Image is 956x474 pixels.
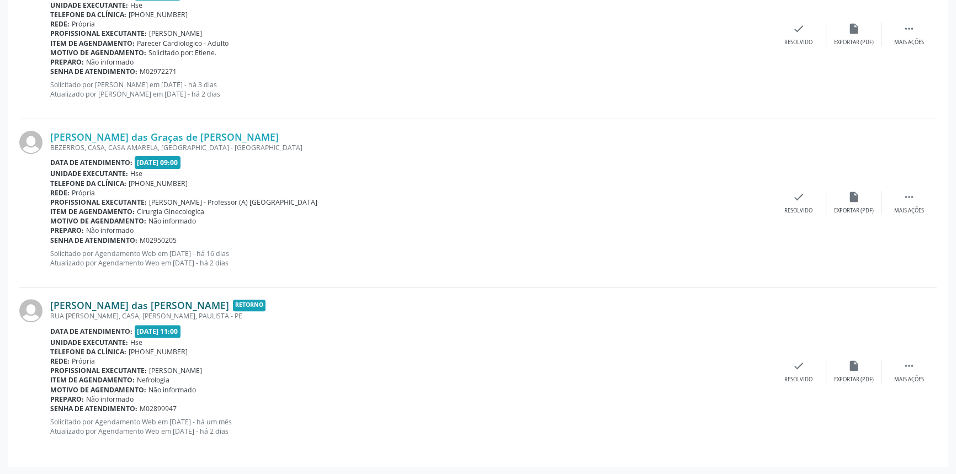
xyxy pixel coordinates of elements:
b: Preparo: [50,226,84,235]
img: img [19,299,43,322]
p: Solicitado por Agendamento Web em [DATE] - há um mês Atualizado por Agendamento Web em [DATE] - h... [50,417,771,436]
span: Hse [130,169,142,178]
span: Hse [130,338,142,347]
span: Hse [130,1,142,10]
span: Própria [72,19,95,29]
b: Motivo de agendamento: [50,48,146,57]
div: Mais ações [894,376,924,384]
span: M02972271 [140,67,177,76]
div: Mais ações [894,39,924,46]
span: Não informado [86,57,134,67]
div: Resolvido [784,207,812,215]
div: Exportar (PDF) [834,39,874,46]
div: Resolvido [784,376,812,384]
b: Item de agendamento: [50,39,135,48]
span: M02899947 [140,404,177,413]
i: insert_drive_file [848,360,860,372]
b: Motivo de agendamento: [50,216,146,226]
b: Item de agendamento: [50,375,135,385]
div: Exportar (PDF) [834,207,874,215]
div: BEZERROS, CASA, CASA AMARELA, [GEOGRAPHIC_DATA] - [GEOGRAPHIC_DATA] [50,143,771,152]
i:  [903,360,915,372]
b: Profissional executante: [50,198,147,207]
b: Preparo: [50,57,84,67]
i:  [903,191,915,203]
b: Item de agendamento: [50,207,135,216]
b: Preparo: [50,395,84,404]
b: Unidade executante: [50,1,128,10]
i: insert_drive_file [848,191,860,203]
p: Solicitado por [PERSON_NAME] em [DATE] - há 3 dias Atualizado por [PERSON_NAME] em [DATE] - há 2 ... [50,80,771,99]
span: [PERSON_NAME] [149,366,202,375]
b: Senha de atendimento: [50,404,137,413]
span: Parecer Cardiologico - Adulto [137,39,229,48]
span: Solicitado por: Etiene. [148,48,216,57]
b: Profissional executante: [50,366,147,375]
div: Exportar (PDF) [834,376,874,384]
img: img [19,131,43,154]
b: Rede: [50,19,70,29]
a: [PERSON_NAME] das [PERSON_NAME] [50,299,229,311]
b: Senha de atendimento: [50,236,137,245]
div: RUA [PERSON_NAME], CASA, [PERSON_NAME], PAULISTA - PE [50,311,771,321]
i: insert_drive_file [848,23,860,35]
span: [PERSON_NAME] - Professor (A) [GEOGRAPHIC_DATA] [149,198,317,207]
b: Data de atendimento: [50,327,132,336]
span: [DATE] 09:00 [135,156,181,169]
i: check [793,360,805,372]
b: Telefone da clínica: [50,347,126,356]
span: [DATE] 11:00 [135,325,181,338]
span: Própria [72,356,95,366]
a: [PERSON_NAME] das Graças de [PERSON_NAME] [50,131,279,143]
span: [PHONE_NUMBER] [129,10,188,19]
b: Unidade executante: [50,169,128,178]
i: check [793,191,805,203]
b: Data de atendimento: [50,158,132,167]
div: Resolvido [784,39,812,46]
span: [PHONE_NUMBER] [129,347,188,356]
p: Solicitado por Agendamento Web em [DATE] - há 16 dias Atualizado por Agendamento Web em [DATE] - ... [50,249,771,268]
span: [PHONE_NUMBER] [129,179,188,188]
span: Própria [72,188,95,198]
b: Telefone da clínica: [50,10,126,19]
i: check [793,23,805,35]
b: Rede: [50,188,70,198]
span: Cirurgia Ginecologica [137,207,204,216]
span: Retorno [233,300,265,311]
b: Profissional executante: [50,29,147,38]
b: Senha de atendimento: [50,67,137,76]
span: Nefrologia [137,375,169,385]
b: Unidade executante: [50,338,128,347]
span: M02950205 [140,236,177,245]
i:  [903,23,915,35]
span: [PERSON_NAME] [149,29,202,38]
b: Telefone da clínica: [50,179,126,188]
span: Não informado [148,216,196,226]
span: Não informado [148,385,196,395]
div: Mais ações [894,207,924,215]
span: Não informado [86,226,134,235]
b: Motivo de agendamento: [50,385,146,395]
span: Não informado [86,395,134,404]
b: Rede: [50,356,70,366]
